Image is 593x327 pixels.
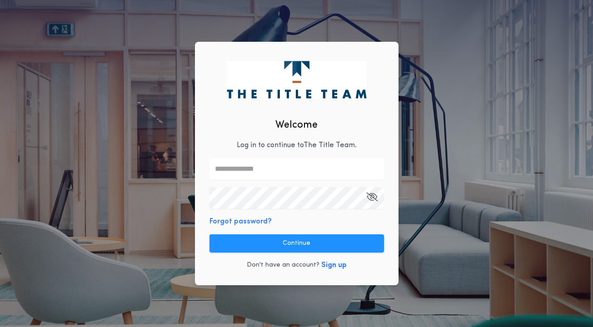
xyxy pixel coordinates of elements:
[247,261,319,270] p: Don't have an account?
[275,118,318,133] h2: Welcome
[209,216,272,227] button: Forgot password?
[321,260,347,271] button: Sign up
[237,140,357,151] p: Log in to continue to The Title Team .
[209,234,384,253] button: Continue
[227,61,366,98] img: logo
